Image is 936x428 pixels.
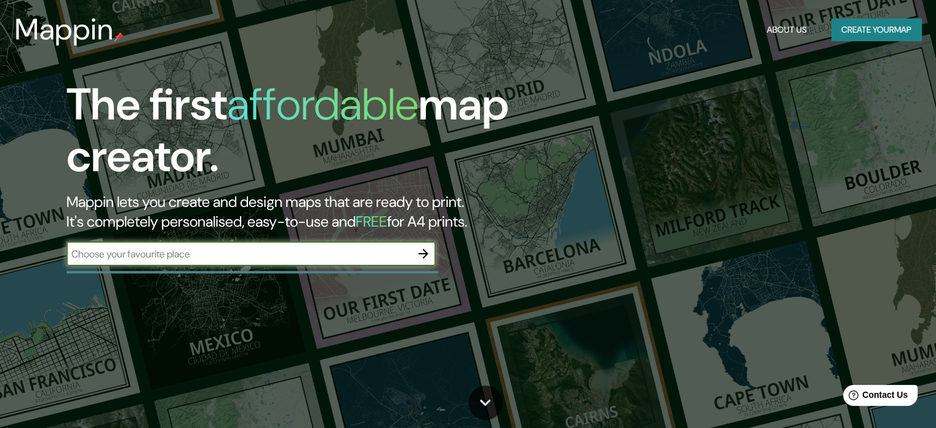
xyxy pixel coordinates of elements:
h1: The first map creator. [66,79,535,192]
img: mappin-pin [114,32,124,42]
h5: FREE [356,212,387,231]
h2: Mappin lets you create and design maps that are ready to print. It's completely personalised, eas... [66,192,535,232]
button: Create yourmap [831,18,921,41]
h1: affordable [227,76,418,133]
h3: Mappin [15,12,114,47]
iframe: Help widget launcher [826,380,922,414]
button: About Us [762,18,812,41]
input: Choose your favourite place [66,247,411,261]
